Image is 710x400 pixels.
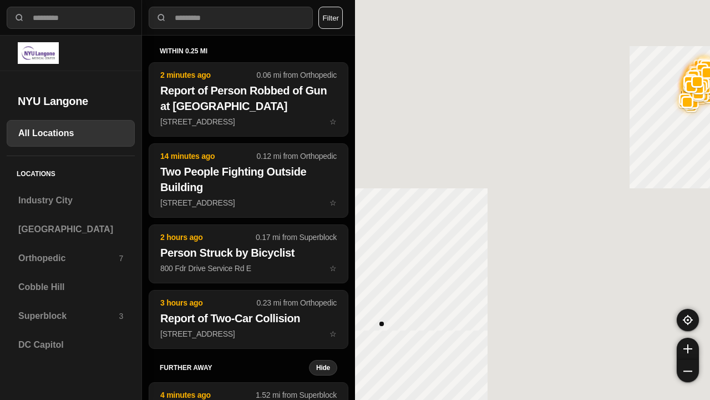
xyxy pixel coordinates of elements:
[7,332,135,358] a: DC Capitol
[677,360,699,382] button: zoom-out
[160,363,309,372] h5: further away
[119,311,123,322] p: 3
[257,297,337,308] p: 0.23 mi from Orthopedic
[256,232,337,243] p: 0.17 mi from Superblock
[7,216,135,243] a: [GEOGRAPHIC_DATA]
[7,187,135,214] a: Industry City
[119,253,123,264] p: 7
[18,93,124,109] h2: NYU Langone
[18,42,59,64] img: logo
[149,224,348,283] button: 2 hours ago0.17 mi from SuperblockPerson Struck by Bicyclist800 Fdr Drive Service Rd Estar
[329,117,337,126] span: star
[160,328,337,339] p: [STREET_ADDRESS]
[18,309,119,323] h3: Superblock
[160,47,337,56] h5: within 0.25 mi
[257,151,337,162] p: 0.12 mi from Orthopedic
[257,69,337,81] p: 0.06 mi from Orthopedic
[160,232,256,243] p: 2 hours ago
[160,311,337,326] h2: Report of Two-Car Collision
[677,338,699,360] button: zoom-in
[160,83,337,114] h2: Report of Person Robbed of Gun at [GEOGRAPHIC_DATA]
[329,198,337,207] span: star
[329,329,337,338] span: star
[18,252,119,265] h3: Orthopedic
[316,363,330,372] small: Hide
[683,367,692,376] img: zoom-out
[683,344,692,353] img: zoom-in
[160,164,337,195] h2: Two People Fighting Outside Building
[7,274,135,301] a: Cobble Hill
[318,7,343,29] button: Filter
[7,303,135,329] a: Superblock3
[156,12,167,23] img: search
[160,197,337,208] p: [STREET_ADDRESS]
[160,116,337,127] p: [STREET_ADDRESS]
[149,117,348,126] a: 2 minutes ago0.06 mi from OrthopedicReport of Person Robbed of Gun at [GEOGRAPHIC_DATA][STREET_AD...
[149,329,348,338] a: 3 hours ago0.23 mi from OrthopedicReport of Two-Car Collision[STREET_ADDRESS]star
[683,315,693,325] img: recenter
[7,120,135,147] a: All Locations
[160,297,257,308] p: 3 hours ago
[18,281,123,294] h3: Cobble Hill
[160,263,337,274] p: 800 Fdr Drive Service Rd E
[14,12,25,23] img: search
[18,338,123,352] h3: DC Capitol
[309,360,337,376] button: Hide
[149,290,348,349] button: 3 hours ago0.23 mi from OrthopedicReport of Two-Car Collision[STREET_ADDRESS]star
[677,309,699,331] button: recenter
[160,151,257,162] p: 14 minutes ago
[329,264,337,273] span: star
[149,62,348,137] button: 2 minutes ago0.06 mi from OrthopedicReport of Person Robbed of Gun at [GEOGRAPHIC_DATA][STREET_AD...
[18,194,123,207] h3: Industry City
[149,263,348,273] a: 2 hours ago0.17 mi from SuperblockPerson Struck by Bicyclist800 Fdr Drive Service Rd Estar
[18,223,123,236] h3: [GEOGRAPHIC_DATA]
[18,127,123,140] h3: All Locations
[7,245,135,272] a: Orthopedic7
[149,143,348,218] button: 14 minutes ago0.12 mi from OrthopedicTwo People Fighting Outside Building[STREET_ADDRESS]star
[160,69,257,81] p: 2 minutes ago
[160,245,337,261] h2: Person Struck by Bicyclist
[7,156,135,187] h5: Locations
[149,198,348,207] a: 14 minutes ago0.12 mi from OrthopedicTwo People Fighting Outside Building[STREET_ADDRESS]star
